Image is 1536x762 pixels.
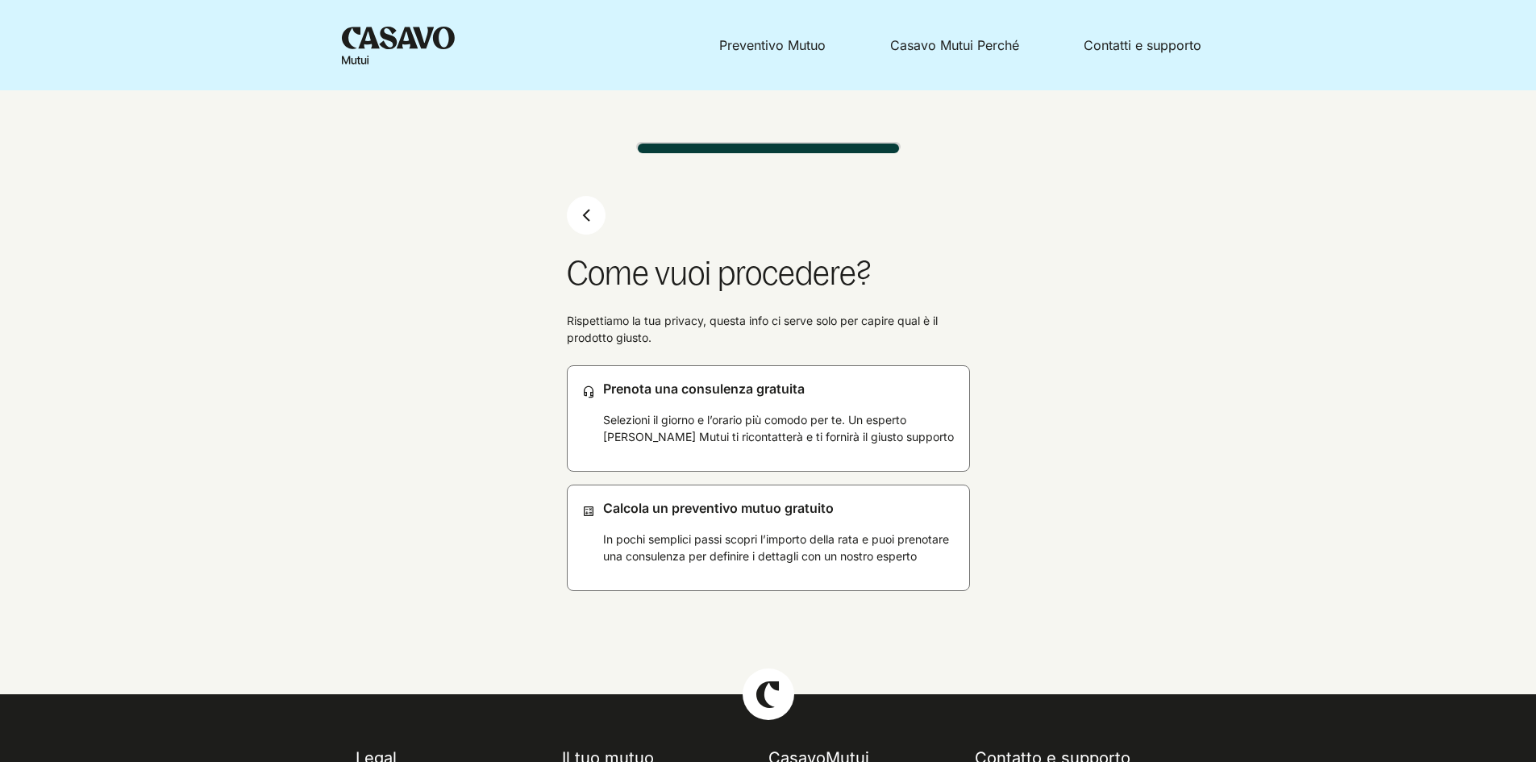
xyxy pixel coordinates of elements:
[603,411,956,445] p: Selezioni il giorno e l’orario più comodo per te. Un esperto [PERSON_NAME] Mutui ti ricontatterà ...
[567,365,970,591] div: come vuoi procedere?
[567,254,970,293] h2: Come vuoi procedere?
[335,20,461,71] a: Homepage
[1084,37,1201,53] a: Contatti e supporto
[719,37,826,53] a: Preventivo Mutuo
[567,312,970,346] p: Rispettiamo la tua privacy, questa info ci serve solo per capire qual è il prodotto giusto.
[603,531,956,564] p: In pochi semplici passi scopri l’importo della rata e puoi prenotare una consulenza per definire ...
[890,37,1019,53] a: Casavo Mutui Perché
[603,381,805,397] span: Prenota una consulenza gratuita
[636,142,901,155] progress: Completamento
[461,38,1201,52] nav: menu principale
[567,196,606,235] button: Indietro
[603,500,834,516] span: Calcola un preventivo mutuo gratuito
